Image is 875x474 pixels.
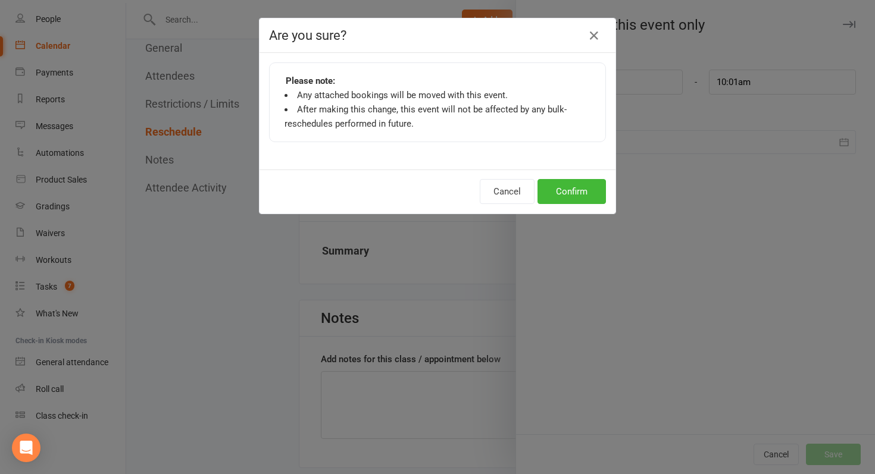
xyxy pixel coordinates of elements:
h4: Are you sure? [269,28,606,43]
li: After making this change, this event will not be affected by any bulk-reschedules performed in fu... [285,102,590,131]
li: Any attached bookings will be moved with this event. [285,88,590,102]
button: Close [585,26,604,45]
div: Open Intercom Messenger [12,434,40,462]
button: Cancel [480,179,535,204]
button: Confirm [537,179,606,204]
strong: Please note: [286,74,335,88]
